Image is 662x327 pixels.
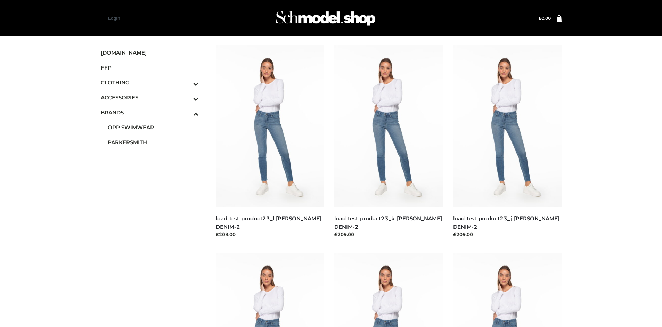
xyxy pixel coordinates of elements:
a: CLOTHINGToggle Submenu [101,75,199,90]
a: load-test-product23_j-[PERSON_NAME] DENIM-2 [453,215,559,230]
a: load-test-product23_l-[PERSON_NAME] DENIM-2 [216,215,321,230]
a: PARKERSMITH [108,135,199,150]
div: £209.00 [334,231,443,238]
a: [DOMAIN_NAME] [101,45,199,60]
button: Toggle Submenu [174,105,198,120]
a: ACCESSORIESToggle Submenu [101,90,199,105]
a: BRANDSToggle Submenu [101,105,199,120]
span: CLOTHING [101,79,199,87]
span: [DOMAIN_NAME] [101,49,199,57]
img: Schmodel Admin 964 [273,5,378,32]
div: £209.00 [216,231,324,238]
button: Toggle Submenu [174,75,198,90]
span: PARKERSMITH [108,138,199,146]
a: Login [108,16,120,21]
div: £209.00 [453,231,562,238]
span: OPP SWIMWEAR [108,123,199,131]
button: Toggle Submenu [174,90,198,105]
a: OPP SWIMWEAR [108,120,199,135]
a: FFP [101,60,199,75]
span: BRANDS [101,108,199,116]
span: FFP [101,64,199,72]
span: £ [539,16,541,21]
bdi: 0.00 [539,16,551,21]
span: ACCESSORIES [101,93,199,101]
a: load-test-product23_k-[PERSON_NAME] DENIM-2 [334,215,442,230]
a: £0.00 [539,16,551,21]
